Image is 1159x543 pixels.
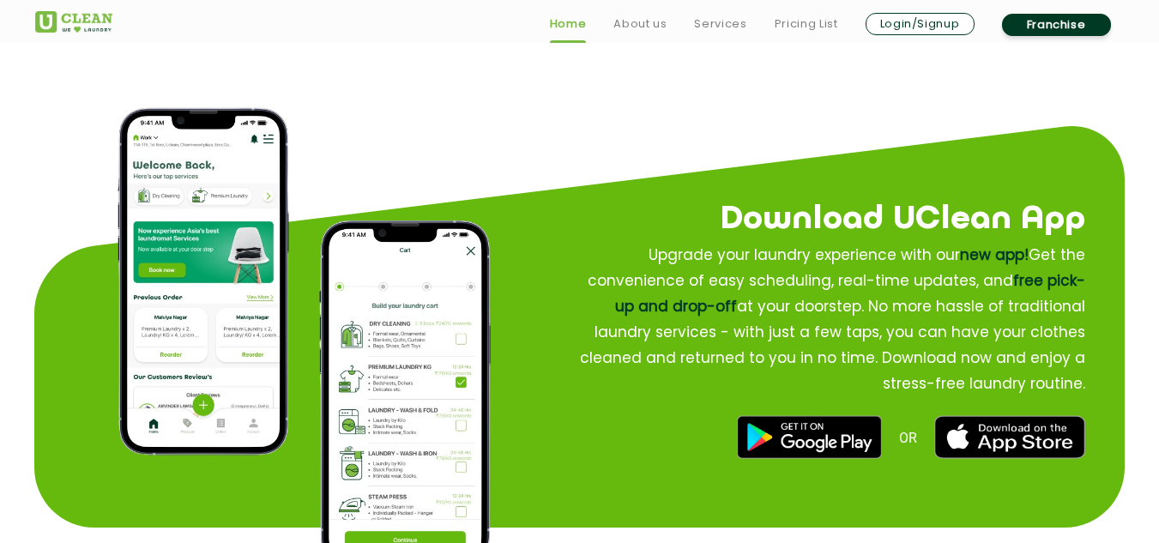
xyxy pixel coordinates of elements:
[866,13,975,35] a: Login/Signup
[960,244,1029,265] span: new app!
[775,14,838,34] a: Pricing List
[737,416,881,459] img: best dry cleaners near me
[550,14,587,34] a: Home
[613,14,667,34] a: About us
[118,108,289,456] img: app home page
[899,429,917,445] span: OR
[569,242,1085,396] p: Upgrade your laundry experience with our Get the convenience of easy scheduling, real-time update...
[512,194,1085,245] h2: Download UClean App
[694,14,746,34] a: Services
[35,11,112,33] img: UClean Laundry and Dry Cleaning
[1002,14,1111,36] a: Franchise
[934,416,1085,459] img: best laundry near me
